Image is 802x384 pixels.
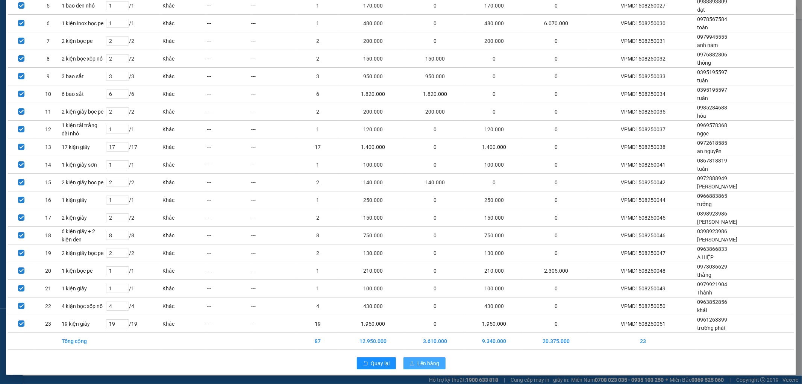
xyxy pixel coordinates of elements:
td: VPMD1508250049 [589,280,697,297]
td: Khác [162,121,206,138]
td: 0 [523,68,589,85]
td: --- [251,280,295,297]
td: 0 [523,32,589,50]
span: 0979921904 [697,281,728,287]
td: / 6 [106,85,162,103]
td: / 2 [106,50,162,68]
td: --- [251,227,295,244]
td: 150.000 [406,50,464,68]
td: 0 [406,297,464,315]
span: trường phát [697,325,726,331]
td: 0 [523,297,589,315]
td: 1 kiện inox bọc pe [61,15,106,32]
td: 1.950.000 [465,315,523,333]
td: --- [206,156,251,174]
td: / 17 [106,138,162,156]
td: 0 [523,174,589,191]
td: VPMD1508250044 [589,191,697,209]
td: 23 [35,315,61,333]
td: 100.000 [340,156,406,174]
td: / 2 [106,103,162,121]
td: / 2 [106,244,162,262]
td: / 1 [106,262,162,280]
span: 0395195597 [697,69,728,75]
span: thông [697,60,711,66]
td: Khác [162,280,206,297]
td: 120.000 [340,121,406,138]
span: 0398923986 [697,228,728,234]
span: Mã đơn: VPMD1508250051 [3,40,117,50]
td: 250.000 [340,191,406,209]
td: VPMD1508250042 [589,174,697,191]
td: 20.375.000 [523,333,589,350]
td: 0 [523,227,589,244]
td: 2 [296,244,340,262]
td: 0 [523,191,589,209]
td: Khác [162,68,206,85]
td: / 3 [106,68,162,85]
td: 10 [35,85,61,103]
td: 2 [296,50,340,68]
td: 0 [406,15,464,32]
span: Thành [697,290,713,296]
td: 11 [35,103,61,121]
td: 0 [523,121,589,138]
td: 0 [523,103,589,121]
span: 0398923986 [697,211,728,217]
td: 9 [35,68,61,85]
td: 1.820.000 [406,85,464,103]
span: thắng [697,272,712,278]
td: / 2 [106,209,162,227]
td: 9.340.000 [465,333,523,350]
td: --- [206,244,251,262]
span: Quay lại [371,359,390,367]
td: 1 [296,280,340,297]
span: [PERSON_NAME] [697,219,738,225]
td: 19 [35,244,61,262]
td: --- [251,121,295,138]
td: 0 [406,315,464,333]
td: Khác [162,315,206,333]
td: --- [251,50,295,68]
td: --- [251,297,295,315]
span: ngọc [697,131,709,137]
span: 0969578368 [697,122,728,128]
td: --- [206,174,251,191]
td: 15 [35,174,61,191]
td: 1 [296,121,340,138]
td: 3.610.000 [406,333,464,350]
span: rollback [363,361,368,367]
td: 2 kiện bọc xốp nổ [61,50,106,68]
td: Khác [162,191,206,209]
td: 1.400.000 [465,138,523,156]
td: 0 [406,209,464,227]
td: / 8 [106,227,162,244]
td: 8 [35,50,61,68]
td: --- [206,103,251,121]
td: --- [251,85,295,103]
td: --- [251,209,295,227]
td: Khác [162,156,206,174]
td: --- [251,262,295,280]
td: --- [206,50,251,68]
td: 140.000 [406,174,464,191]
td: VPMD1508250038 [589,138,697,156]
button: uploadLên hàng [403,357,446,369]
span: đạt [697,7,705,13]
td: Khác [162,103,206,121]
span: [PERSON_NAME] [697,237,738,243]
td: --- [206,15,251,32]
td: --- [251,68,295,85]
span: 0963866833 [697,246,728,252]
td: --- [206,315,251,333]
td: --- [206,191,251,209]
td: 2 kiện giấy bọc pe [61,244,106,262]
td: / 19 [106,315,162,333]
td: 0 [406,32,464,50]
td: / 2 [106,32,162,50]
td: 20 [35,262,61,280]
td: 100.000 [340,280,406,297]
td: / 4 [106,297,162,315]
td: VPMD1508250045 [589,209,697,227]
td: 210.000 [340,262,406,280]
